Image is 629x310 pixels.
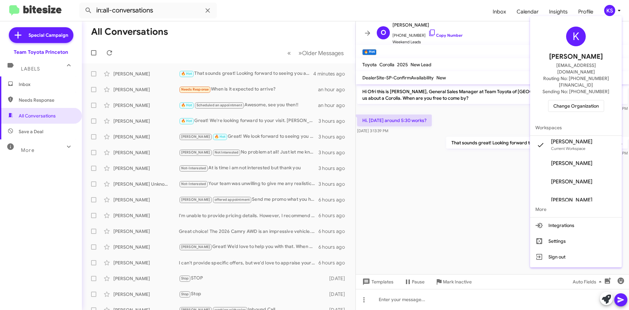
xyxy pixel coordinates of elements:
[551,146,585,151] span: Current Workspace
[551,178,592,185] span: [PERSON_NAME]
[538,75,614,88] span: Routing No: [PHONE_NUMBER][FINANCIAL_ID]
[548,100,604,112] button: Change Organization
[530,233,622,249] button: Settings
[551,197,592,203] span: [PERSON_NAME]
[553,100,599,112] span: Change Organization
[530,217,622,233] button: Integrations
[566,27,586,46] div: K
[543,88,609,95] span: Sending No: [PHONE_NUMBER]
[530,120,622,135] span: Workspaces
[538,62,614,75] span: [EMAIL_ADDRESS][DOMAIN_NAME]
[530,201,622,217] span: More
[551,160,592,167] span: [PERSON_NAME]
[530,249,622,265] button: Sign out
[551,138,592,145] span: [PERSON_NAME]
[549,52,603,62] span: [PERSON_NAME]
